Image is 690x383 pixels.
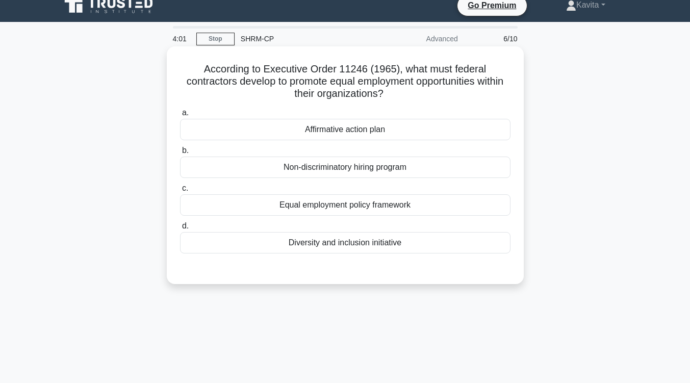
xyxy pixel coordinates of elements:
[180,119,510,140] div: Affirmative action plan
[464,29,524,49] div: 6/10
[196,33,235,45] a: Stop
[182,221,189,230] span: d.
[180,194,510,216] div: Equal employment policy framework
[235,29,375,49] div: SHRM-CP
[180,157,510,178] div: Non-discriminatory hiring program
[182,184,188,192] span: c.
[180,232,510,253] div: Diversity and inclusion initiative
[167,29,196,49] div: 4:01
[182,146,189,155] span: b.
[179,63,512,100] h5: According to Executive Order 11246 (1965), what must federal contractors develop to promote equal...
[182,108,189,117] span: a.
[375,29,464,49] div: Advanced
